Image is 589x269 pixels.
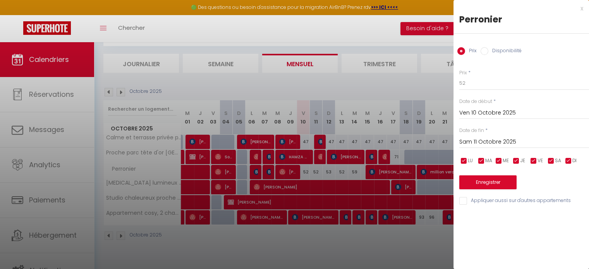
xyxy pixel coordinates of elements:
span: DI [572,157,577,164]
label: Disponibilité [488,47,522,56]
span: ME [503,157,509,164]
label: Date de fin [459,127,484,134]
span: SA [555,157,561,164]
label: Date de début [459,98,492,105]
label: Prix [459,69,467,77]
div: x [453,4,583,13]
label: Prix [465,47,477,56]
div: Perronier [459,13,583,26]
span: LU [468,157,473,164]
span: MA [485,157,492,164]
span: VE [537,157,543,164]
button: Enregistrer [459,175,517,189]
span: JE [520,157,525,164]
